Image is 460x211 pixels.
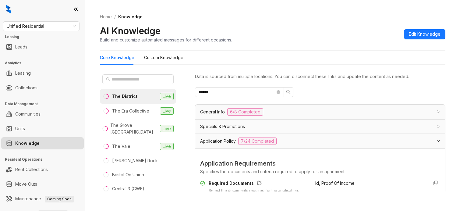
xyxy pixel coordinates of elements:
[15,82,37,94] a: Collections
[112,157,158,164] div: [PERSON_NAME] Rock
[200,109,225,115] span: General Info
[277,90,280,94] span: close-circle
[118,14,143,19] span: Knowledge
[112,93,137,100] div: The District
[112,143,130,150] div: The Vale
[5,101,85,107] h3: Data Management
[6,5,11,13] img: logo
[7,22,76,31] span: Unified Residential
[110,122,157,135] div: The Grove [GEOGRAPHIC_DATA]
[112,185,144,192] div: Central 3 (CWE)
[200,138,236,145] span: Application Policy
[195,120,445,134] div: Specials & Promotions
[15,178,37,190] a: Move Outs
[15,108,41,120] a: Communities
[238,138,277,145] span: 7/24 Completed
[160,125,174,132] span: Live
[1,137,84,149] li: Knowledge
[112,108,149,114] div: The Era Collective
[437,125,440,128] span: collapsed
[195,134,445,148] div: Application Policy7/24 Completed
[200,168,440,175] div: Specifies the documents and criteria required to apply for an apartment.
[315,181,355,186] span: Id, Proof Of Income
[209,188,299,194] div: Select the documents required for the application.
[195,73,445,80] div: Data is sourced from multiple locations. You can disconnect these links and update the content as...
[1,178,84,190] li: Move Outs
[15,137,40,149] a: Knowledge
[409,31,441,38] span: Edit Knowledge
[1,123,84,135] li: Units
[106,77,110,81] span: search
[1,108,84,120] li: Communities
[15,163,48,176] a: Rent Collections
[1,82,84,94] li: Collections
[437,139,440,143] span: expanded
[286,90,291,95] span: search
[1,193,84,205] li: Maintenance
[437,110,440,113] span: collapsed
[200,123,245,130] span: Specials & Promotions
[5,34,85,40] h3: Leasing
[100,37,232,43] div: Build and customize automated messages for different occasions.
[200,159,440,168] span: Application Requirements
[99,13,113,20] a: Home
[1,67,84,79] li: Leasing
[160,107,174,115] span: Live
[227,108,263,116] span: 6/8 Completed
[114,13,116,20] li: /
[160,93,174,100] span: Live
[5,60,85,66] h3: Analytics
[209,180,299,188] div: Required Documents
[195,105,445,119] div: General Info6/8 Completed
[160,143,174,150] span: Live
[100,54,134,61] div: Core Knowledge
[112,171,144,178] div: Bristol On Union
[100,25,161,37] h2: AI Knowledge
[15,67,31,79] a: Leasing
[5,157,85,162] h3: Resident Operations
[15,123,25,135] a: Units
[15,41,27,53] a: Leads
[404,29,445,39] button: Edit Knowledge
[1,163,84,176] li: Rent Collections
[45,196,74,202] span: Coming Soon
[1,41,84,53] li: Leads
[144,54,183,61] div: Custom Knowledge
